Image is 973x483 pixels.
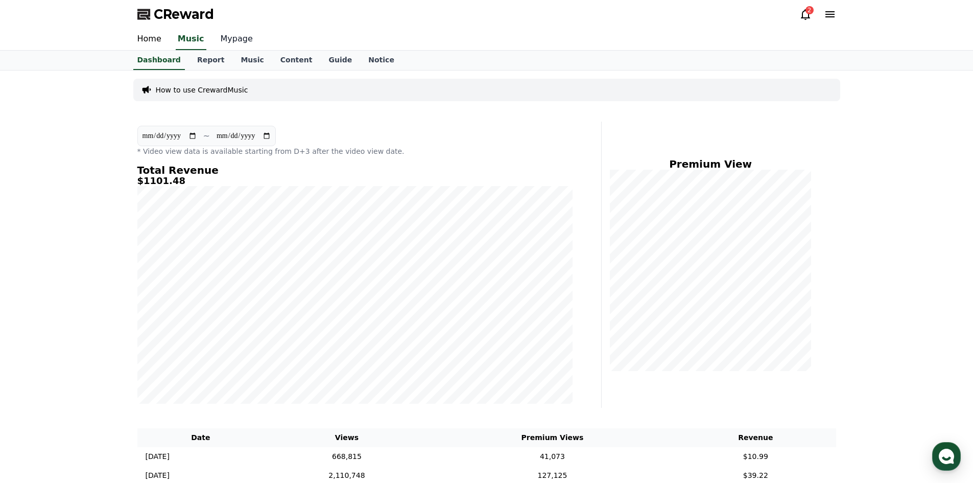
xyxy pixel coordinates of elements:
h4: Total Revenue [137,165,573,176]
td: 668,815 [264,447,430,466]
td: $10.99 [675,447,836,466]
a: Mypage [212,29,261,50]
p: [DATE] [146,451,170,462]
a: Messages [67,324,132,350]
span: Home [26,339,44,348]
a: How to use CrewardMusic [156,85,248,95]
td: 41,073 [430,447,675,466]
a: Music [232,51,272,70]
a: Report [189,51,233,70]
span: CReward [154,6,214,22]
a: 2 [799,8,812,20]
span: Messages [85,340,115,348]
h5: $1101.48 [137,176,573,186]
p: ~ [203,130,210,142]
a: Content [272,51,321,70]
span: Settings [151,339,176,348]
a: Home [3,324,67,350]
th: Views [264,428,430,447]
p: * Video view data is available starting from D+3 after the video view date. [137,146,573,156]
p: [DATE] [146,470,170,481]
div: 2 [805,6,814,14]
a: Guide [320,51,360,70]
th: Premium Views [430,428,675,447]
a: Home [129,29,170,50]
h4: Premium View [610,158,812,170]
a: Notice [360,51,402,70]
th: Date [137,428,265,447]
a: Settings [132,324,196,350]
a: Dashboard [133,51,185,70]
th: Revenue [675,428,836,447]
a: Music [176,29,206,50]
a: CReward [137,6,214,22]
